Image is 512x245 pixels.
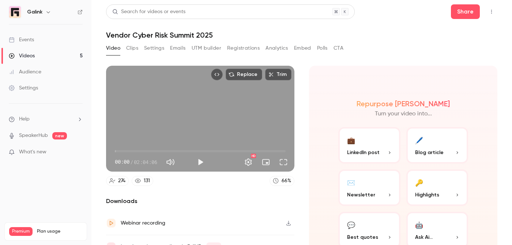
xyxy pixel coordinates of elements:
button: 🖊️Blog article [406,127,468,164]
span: Blog article [415,149,444,156]
button: 🔑Highlights [406,169,468,206]
div: Audience [9,68,41,76]
img: Galink [9,6,21,18]
span: Help [19,115,30,123]
a: 131 [132,176,153,186]
button: Play [193,155,208,169]
div: Search for videos or events [112,8,185,16]
button: Full screen [276,155,291,169]
div: HD [251,154,256,158]
div: 🤖 [415,219,423,230]
div: Settings [9,84,38,92]
h6: Galink [27,8,42,16]
span: 00:00 [115,158,129,166]
div: 💬 [347,219,355,230]
button: Analytics [266,42,288,54]
span: Plan usage [37,229,82,234]
h2: Downloads [106,197,294,206]
button: Embed [294,42,311,54]
span: 02:04:06 [134,158,157,166]
a: 274 [106,176,129,186]
h1: Vendor Cyber Risk Summit 2025 [106,31,497,39]
button: Registrations [227,42,260,54]
div: 274 [118,177,125,185]
div: 💼 [347,134,355,146]
div: 🔑 [415,177,423,188]
span: Ask Ai... [415,233,433,241]
button: Top Bar Actions [486,6,497,18]
button: CTA [334,42,343,54]
div: 66 % [282,177,291,185]
button: Turn on miniplayer [259,155,273,169]
button: Settings [241,155,256,169]
span: Premium [9,227,33,236]
button: Polls [317,42,328,54]
button: Settings [144,42,164,54]
li: help-dropdown-opener [9,115,83,123]
button: Video [106,42,120,54]
div: ✉️ [347,177,355,188]
div: Webinar recording [121,219,165,227]
div: 131 [144,177,150,185]
p: Turn your video into... [375,110,432,118]
button: Mute [163,155,178,169]
button: Replace [226,69,262,80]
button: Trim [265,69,291,80]
span: / [130,158,133,166]
button: Share [451,4,480,19]
button: Emails [170,42,185,54]
h2: Repurpose [PERSON_NAME] [357,99,450,108]
span: What's new [19,148,46,156]
button: UTM builder [192,42,221,54]
div: Videos [9,52,35,60]
span: Highlights [415,191,439,199]
div: 🖊️ [415,134,423,146]
a: SpeakerHub [19,132,48,139]
span: Newsletter [347,191,375,199]
button: 💼LinkedIn post [338,127,400,164]
a: 66% [270,176,294,186]
div: 00:00 [115,158,157,166]
button: Clips [126,42,138,54]
button: ✉️Newsletter [338,169,400,206]
span: LinkedIn post [347,149,380,156]
button: Embed video [211,69,223,80]
span: Best quotes [347,233,378,241]
div: Events [9,36,34,43]
span: new [52,132,67,139]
